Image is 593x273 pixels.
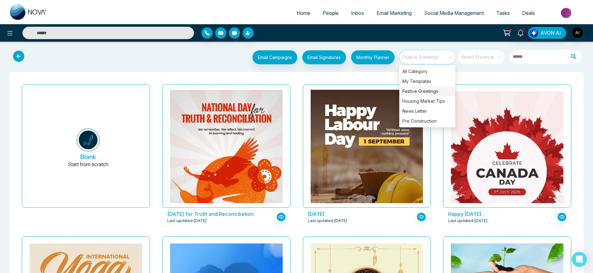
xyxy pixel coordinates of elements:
span: 2 [521,27,526,33]
div: Housing Market Tips [399,96,455,106]
span: Email Marketing [377,10,412,16]
a: Social Media Management [418,7,490,19]
img: novacrm [76,128,100,152]
a: Monthly Planner [346,50,395,66]
p: Start from scratch [68,161,109,175]
span: Festive Greetings [403,52,453,62]
img: novacrm [114,90,339,230]
button: BlankStart from scratch [32,90,145,207]
a: Home [290,7,317,19]
div: Open Intercom Messenger [572,252,587,267]
img: novacrm [254,90,479,230]
div: Pre Construction [399,116,455,126]
span: AVON AI [540,29,561,37]
a: Email Campaigns [248,54,297,60]
span: Tasks [496,10,510,16]
button: AVON AI [528,27,566,39]
button: Email Signatures [302,50,346,64]
p: Labour Day 2025 [308,210,414,218]
button: Monthly Planner [351,50,395,64]
img: Lead Flow [530,29,538,37]
img: Market-place.gif [544,6,589,20]
div: Festive Greetings [399,86,455,96]
div: My Templates [399,76,455,86]
span: Last updated: [DATE] [308,218,347,224]
a: Tasks [490,7,516,19]
h5: Blank [80,153,96,161]
img: User Avatar [572,27,583,38]
a: People [317,7,345,19]
img: Nova CRM Logo [10,4,47,20]
span: Deals [522,10,535,16]
a: Deals [516,7,541,19]
p: National Day for Truth and Reconciliation [167,210,274,218]
span: People [323,10,339,16]
div: News Letter [399,106,455,116]
span: Last updated: [DATE] [448,218,488,224]
a: 2 [513,27,528,38]
button: Email Campaigns [252,50,297,64]
span: Last updated: [DATE] [167,218,207,224]
span: Inbox [351,10,364,16]
span: Home [297,10,310,16]
a: Email Signatures [297,50,346,66]
p: Happy Canada Day 2025 [448,210,554,218]
a: Inbox [345,7,370,19]
div: All Category [399,66,455,76]
a: Email Marketing [370,7,418,19]
span: Social Media Management [424,10,484,16]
